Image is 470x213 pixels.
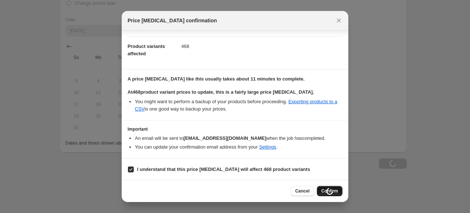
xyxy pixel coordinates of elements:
[135,135,342,142] li: An email will be sent to when the job has completed .
[135,143,342,151] li: You can update your confirmation email address from your .
[183,135,266,141] b: [EMAIL_ADDRESS][DOMAIN_NAME]
[137,167,310,172] b: I understand that this price [MEDICAL_DATA] will affect 468 product variants
[135,98,342,113] li: You might want to perform a backup of your products before proceeding. is one good way to backup ...
[259,144,276,150] a: Settings
[128,17,217,24] span: Price [MEDICAL_DATA] confirmation
[128,76,304,82] b: A price [MEDICAL_DATA] like this usually takes about 11 minutes to complete.
[135,99,337,112] a: Exporting products to a CSV
[334,15,344,26] button: Close
[128,44,165,56] span: Product variants affected
[295,188,310,194] span: Cancel
[128,89,314,95] b: At 468 product variant prices to update, this is a fairly large price [MEDICAL_DATA].
[291,186,314,196] button: Cancel
[181,37,342,56] dd: 468
[128,126,342,132] h3: Important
